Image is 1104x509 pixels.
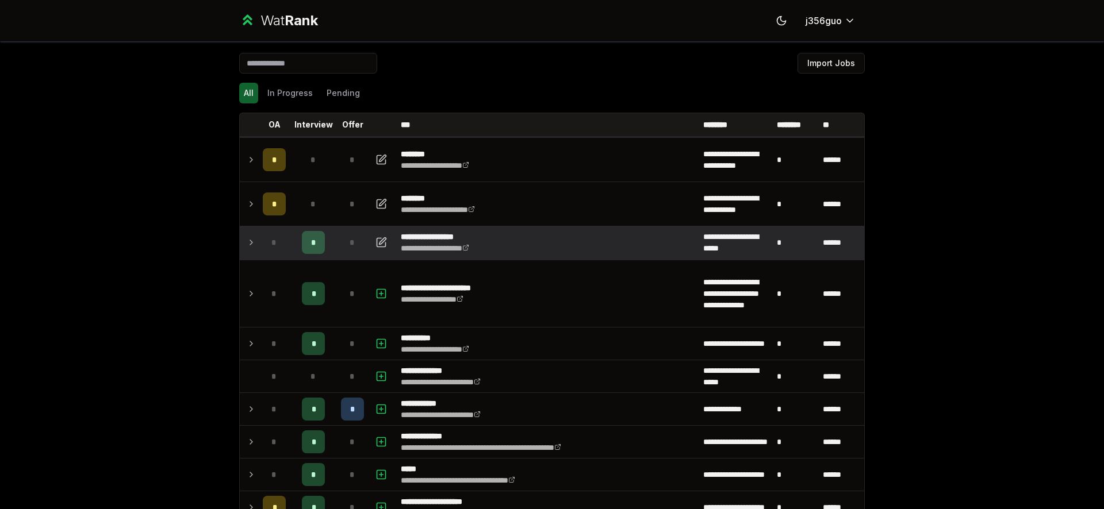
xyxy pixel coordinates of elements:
button: All [239,83,258,103]
p: OA [269,119,281,130]
button: Pending [322,83,365,103]
span: Rank [285,12,318,29]
div: Wat [260,11,318,30]
button: Import Jobs [798,53,865,74]
a: WatRank [239,11,318,30]
p: Offer [342,119,363,130]
button: In Progress [263,83,317,103]
span: j356guo [806,14,842,28]
button: j356guo [796,10,865,31]
p: Interview [294,119,333,130]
